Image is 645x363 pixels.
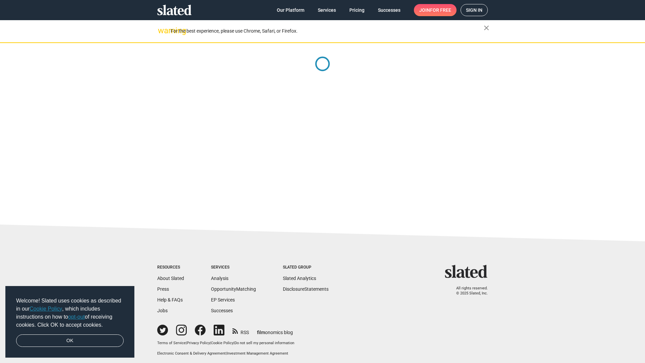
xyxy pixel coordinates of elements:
[234,341,294,346] button: Do not sell my personal information
[157,286,169,292] a: Press
[211,308,233,313] a: Successes
[419,4,451,16] span: Join
[157,297,183,302] a: Help & FAQs
[349,4,364,16] span: Pricing
[30,306,62,312] a: Cookie Policy
[344,4,370,16] a: Pricing
[482,24,490,32] mat-icon: close
[257,324,293,336] a: filmonomics blog
[211,265,256,270] div: Services
[5,286,134,358] div: cookieconsent
[226,351,227,356] span: |
[186,341,187,345] span: |
[466,4,482,16] span: Sign in
[158,27,166,35] mat-icon: warning
[271,4,310,16] a: Our Platform
[232,325,249,336] a: RSS
[211,341,233,345] a: Cookie Policy
[187,341,210,345] a: Privacy Policy
[283,286,329,292] a: DisclosureStatements
[211,276,228,281] a: Analysis
[211,286,256,292] a: OpportunityMatching
[68,314,85,320] a: opt-out
[157,276,184,281] a: About Slated
[257,330,265,335] span: film
[283,265,329,270] div: Slated Group
[16,297,124,329] span: Welcome! Slated uses cookies as described in our , which includes instructions on how to of recei...
[430,4,451,16] span: for free
[157,265,184,270] div: Resources
[312,4,341,16] a: Services
[210,341,211,345] span: |
[233,341,234,345] span: |
[227,351,288,356] a: Investment Management Agreement
[461,4,488,16] a: Sign in
[171,27,484,36] div: For the best experience, please use Chrome, Safari, or Firefox.
[211,297,235,302] a: EP Services
[373,4,406,16] a: Successes
[414,4,457,16] a: Joinfor free
[277,4,304,16] span: Our Platform
[449,286,488,296] p: All rights reserved. © 2025 Slated, Inc.
[318,4,336,16] span: Services
[378,4,400,16] span: Successes
[157,341,186,345] a: Terms of Service
[283,276,316,281] a: Slated Analytics
[157,308,168,313] a: Jobs
[16,334,124,347] a: dismiss cookie message
[157,351,226,356] a: Electronic Consent & Delivery Agreement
